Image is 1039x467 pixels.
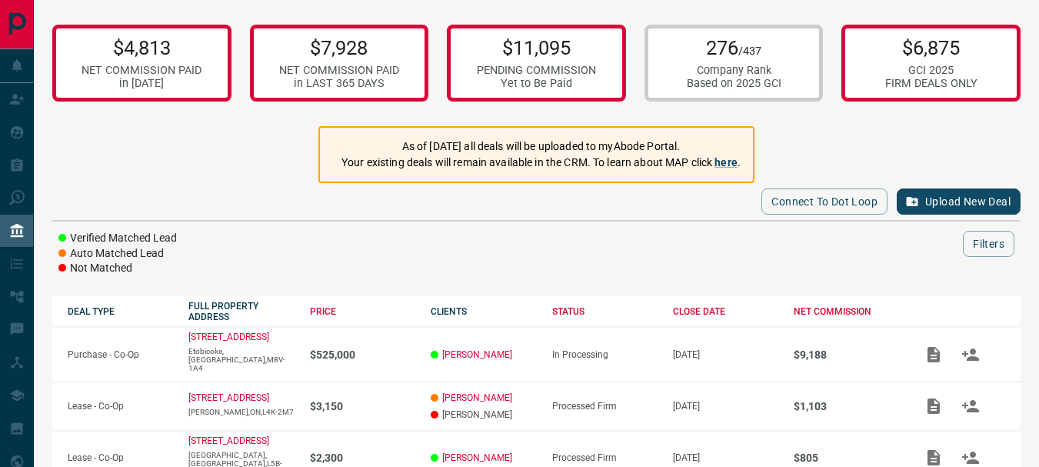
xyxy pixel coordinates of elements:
p: 276 [687,36,781,59]
p: [DATE] [673,349,778,360]
div: FIRM DEALS ONLY [885,77,977,90]
span: /437 [738,45,761,58]
p: [PERSON_NAME],ON,L4K-2M7 [188,408,294,416]
span: Match Clients [952,400,989,411]
li: Not Matched [58,261,177,276]
div: NET COMMISSION [794,306,899,317]
p: Purchase - Co-Op [68,349,173,360]
li: Auto Matched Lead [58,246,177,262]
p: $7,928 [279,36,399,59]
span: Match Clients [952,349,989,359]
p: Etobicoke,[GEOGRAPHIC_DATA],M8V-1A4 [188,347,294,372]
div: NET COMMISSION PAID [279,64,399,77]
div: Based on 2025 GCI [687,77,781,90]
div: DEAL TYPE [68,306,173,317]
div: Yet to Be Paid [477,77,596,90]
button: Filters [963,231,1014,257]
a: [PERSON_NAME] [442,392,512,403]
p: $1,103 [794,400,899,412]
div: Processed Firm [552,452,658,463]
p: $2,300 [310,452,415,464]
a: [PERSON_NAME] [442,452,512,463]
p: $11,095 [477,36,596,59]
span: Add / View Documents [915,400,952,411]
p: $4,813 [82,36,201,59]
p: [DATE] [673,401,778,412]
span: Add / View Documents [915,452,952,463]
div: PRICE [310,306,415,317]
a: [PERSON_NAME] [442,349,512,360]
p: [DATE] [673,452,778,463]
a: [STREET_ADDRESS] [188,435,269,446]
p: Lease - Co-Op [68,452,173,463]
div: Processed Firm [552,401,658,412]
li: Verified Matched Lead [58,231,177,246]
div: In Processing [552,349,658,360]
p: As of [DATE] all deals will be uploaded to myAbode Portal. [341,138,741,155]
div: NET COMMISSION PAID [82,64,201,77]
span: Match Clients [952,452,989,463]
button: Connect to Dot Loop [761,188,887,215]
span: Add / View Documents [915,349,952,359]
p: $525,000 [310,349,415,361]
button: Upload New Deal [897,188,1021,215]
p: Your existing deals will remain available in the CRM. To learn about MAP click . [341,155,741,171]
p: $9,188 [794,349,899,361]
div: STATUS [552,306,658,317]
p: Lease - Co-Op [68,401,173,412]
a: [STREET_ADDRESS] [188,332,269,342]
div: in [DATE] [82,77,201,90]
p: $805 [794,452,899,464]
div: CLOSE DATE [673,306,778,317]
div: Company Rank [687,64,781,77]
p: $3,150 [310,400,415,412]
p: $6,875 [885,36,977,59]
p: [PERSON_NAME] [431,409,536,420]
a: [STREET_ADDRESS] [188,392,269,403]
div: CLIENTS [431,306,536,317]
div: PENDING COMMISSION [477,64,596,77]
a: here [714,156,738,168]
div: GCI 2025 [885,64,977,77]
div: FULL PROPERTY ADDRESS [188,301,294,322]
div: in LAST 365 DAYS [279,77,399,90]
